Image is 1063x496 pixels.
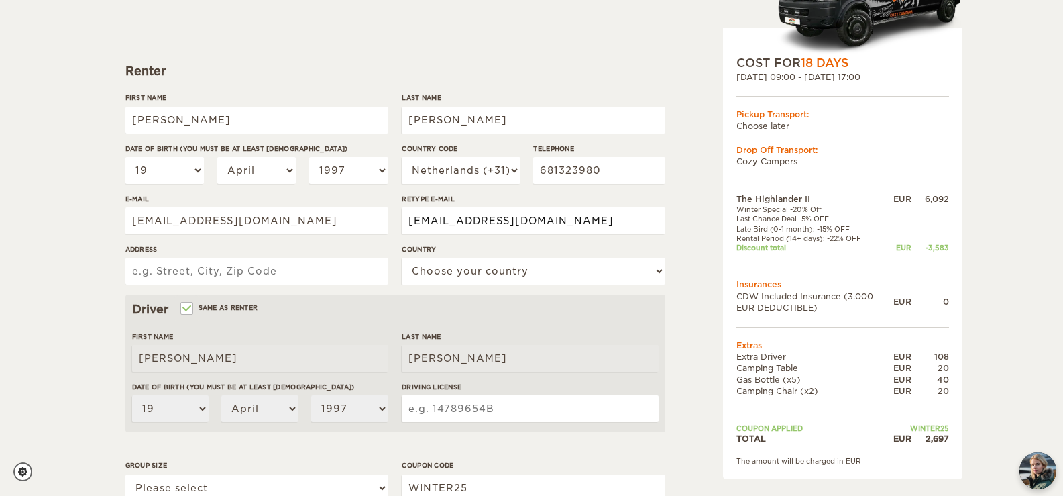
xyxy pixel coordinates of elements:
[125,63,665,79] div: Renter
[402,194,665,204] label: Retype E-mail
[911,362,949,374] div: 20
[736,71,949,83] div: [DATE] 09:00 - [DATE] 17:00
[893,243,911,252] div: EUR
[736,279,949,290] td: Insurances
[893,296,911,307] div: EUR
[402,395,658,422] input: e.g. 14789654B
[736,340,949,351] td: Extras
[402,382,658,392] label: Driving License
[736,243,893,252] td: Discount total
[402,144,520,154] label: Country Code
[911,351,949,362] div: 108
[533,144,665,154] label: Telephone
[736,456,949,466] div: The amount will be charged in EUR
[893,362,911,374] div: EUR
[125,207,388,234] input: e.g. example@example.com
[125,258,388,285] input: e.g. Street, City, Zip Code
[736,374,893,385] td: Gas Bottle (x5)
[736,385,893,397] td: Camping Chair (x2)
[125,244,388,254] label: Address
[736,424,893,433] td: Coupon applied
[132,382,388,392] label: Date of birth (You must be at least [DEMOGRAPHIC_DATA])
[402,244,665,254] label: Country
[402,460,665,470] label: Coupon code
[533,157,665,184] input: e.g. 1 234 567 890
[736,205,893,214] td: Winter Special -20% Off
[736,214,893,224] td: Last Chance Deal -5% OFF
[132,345,388,372] input: e.g. William
[402,345,658,372] input: e.g. Smith
[911,433,949,444] div: 2,697
[125,107,388,134] input: e.g. William
[893,385,911,397] div: EUR
[736,234,893,243] td: Rental Period (14+ days): -22% OFF
[893,433,911,444] div: EUR
[182,301,258,314] label: Same as renter
[1019,452,1056,489] img: Freyja at Cozy Campers
[736,224,893,234] td: Late Bird (0-1 month): -15% OFF
[736,109,949,120] div: Pickup Transport:
[801,56,848,70] span: 18 Days
[911,193,949,205] div: 6,092
[893,374,911,385] div: EUR
[736,193,893,205] td: The Highlander II
[125,460,388,470] label: Group size
[132,332,388,342] label: First Name
[736,351,893,362] td: Extra Driver
[736,433,893,444] td: TOTAL
[736,156,949,167] td: Cozy Campers
[402,207,665,234] input: e.g. example@example.com
[402,107,665,134] input: e.g. Smith
[736,362,893,374] td: Camping Table
[736,120,949,132] td: Choose later
[1019,452,1056,489] button: chat-button
[911,374,949,385] div: 40
[893,193,911,205] div: EUR
[893,351,911,362] div: EUR
[13,462,41,481] a: Cookie settings
[911,385,949,397] div: 20
[182,305,190,314] input: Same as renter
[125,93,388,103] label: First Name
[911,296,949,307] div: 0
[402,93,665,103] label: Last Name
[402,332,658,342] label: Last Name
[736,144,949,156] div: Drop Off Transport:
[125,144,388,154] label: Date of birth (You must be at least [DEMOGRAPHIC_DATA])
[125,194,388,204] label: E-mail
[911,243,949,252] div: -3,583
[132,301,659,317] div: Driver
[893,424,949,433] td: WINTER25
[736,55,949,71] div: COST FOR
[736,291,893,313] td: CDW Included Insurance (3.000 EUR DEDUCTIBLE)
